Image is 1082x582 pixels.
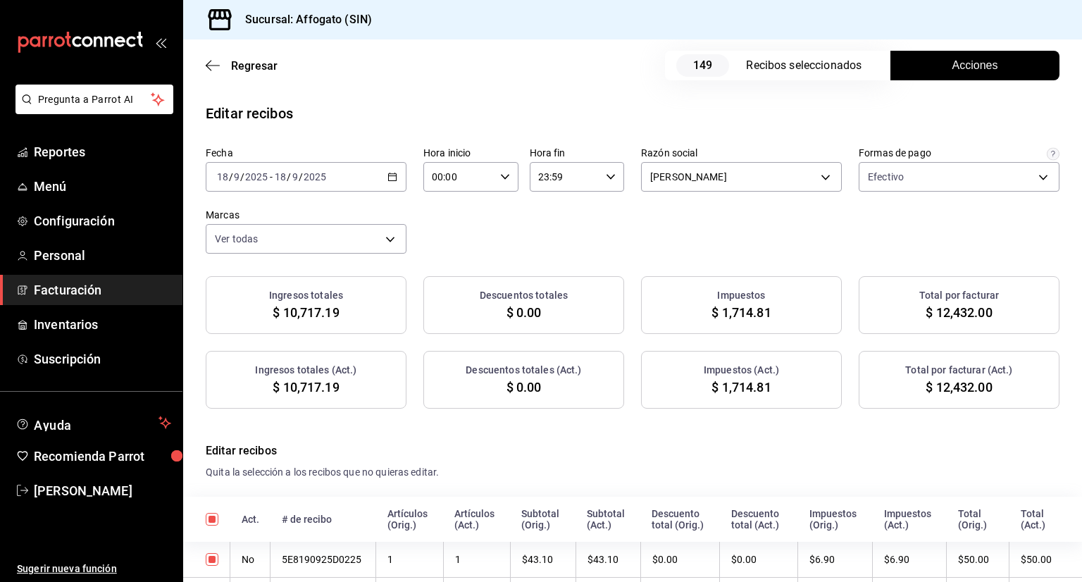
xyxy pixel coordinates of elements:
button: Acciones [890,51,1059,80]
th: 1 [443,542,510,578]
span: Reportes [34,142,171,161]
th: Impuestos (Orig.) [798,497,873,542]
span: $ 10,717.19 [273,303,339,322]
label: Razón social [641,148,842,158]
span: / [240,171,244,182]
span: Personal [34,246,171,265]
span: $ 1,714.81 [711,378,771,397]
span: $ 10,717.19 [273,378,339,397]
span: $ 12,432.00 [926,303,992,322]
th: No [230,542,270,578]
h3: Ingresos totales (Act.) [255,363,356,378]
th: Act. [230,497,270,542]
th: $50.00 [947,542,1009,578]
th: Descuento total (Orig.) [640,497,719,542]
h3: Ingresos totales [269,288,343,303]
th: # de recibo [270,497,376,542]
th: Subtotal (Orig.) [510,497,576,542]
h3: Total por facturar [919,288,999,303]
th: Descuento total (Act.) [720,497,798,542]
th: 5E8190925D0225 [270,542,376,578]
span: Acciones [952,57,998,74]
button: open_drawer_menu [155,37,166,48]
span: $ 1,714.81 [711,303,771,322]
span: Suscripción [34,349,171,369]
button: Pregunta a Parrot AI [15,85,173,114]
h3: Descuentos totales [480,288,568,303]
th: Subtotal (Act.) [576,497,640,542]
th: 1 [376,542,444,578]
input: ---- [244,171,268,182]
input: -- [274,171,287,182]
button: Regresar [206,59,278,73]
span: Sugerir nueva función [17,562,171,576]
th: $50.00 [1009,542,1082,578]
div: Formas de pago [859,148,931,158]
input: -- [292,171,299,182]
th: $43.10 [510,542,576,578]
svg: Solo se mostrarán las órdenes que fueron pagadas exclusivamente con las formas de pago selecciona... [1047,148,1059,161]
span: Inventarios [34,315,171,334]
span: 149 [676,54,729,77]
h3: Descuentos totales (Act.) [466,363,581,378]
span: $ 0.00 [506,303,542,322]
span: Ver todas [215,232,258,246]
th: Total (Orig.) [947,497,1009,542]
span: $ 0.00 [506,378,542,397]
div: Recibos seleccionados [746,57,873,74]
span: Pregunta a Parrot AI [38,92,151,107]
h4: Quita la selección a los recibos que no quieras editar. [206,465,1059,480]
th: $0.00 [640,542,719,578]
th: Artículos (Orig.) [376,497,444,542]
input: -- [216,171,229,182]
h4: Editar recibos [206,442,1059,459]
input: ---- [303,171,327,182]
span: Configuración [34,211,171,230]
label: Hora fin [530,148,625,158]
span: Ayuda [34,414,153,431]
span: Regresar [231,59,278,73]
h3: Impuestos (Act.) [704,363,779,378]
th: Impuestos (Act.) [873,497,947,542]
span: Recomienda Parrot [34,447,171,466]
label: Hora inicio [423,148,518,158]
span: [PERSON_NAME] [34,481,171,500]
span: / [287,171,291,182]
th: $0.00 [720,542,798,578]
span: / [229,171,233,182]
th: Total (Act.) [1009,497,1082,542]
a: Pregunta a Parrot AI [10,102,173,117]
th: $6.90 [873,542,947,578]
span: Menú [34,177,171,196]
span: - [270,171,273,182]
input: -- [233,171,240,182]
h3: Impuestos [717,288,765,303]
th: $43.10 [576,542,640,578]
label: Marcas [206,210,406,220]
span: $ 12,432.00 [926,378,992,397]
span: / [299,171,303,182]
label: Fecha [206,148,406,158]
span: Facturación [34,280,171,299]
span: Efectivo [868,170,904,184]
div: Editar recibos [206,103,293,124]
div: [PERSON_NAME] [641,162,842,192]
h3: Total por facturar (Act.) [905,363,1012,378]
th: Artículos (Act.) [443,497,510,542]
h3: Sucursal: Affogato (SIN) [234,11,372,28]
th: $6.90 [798,542,873,578]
